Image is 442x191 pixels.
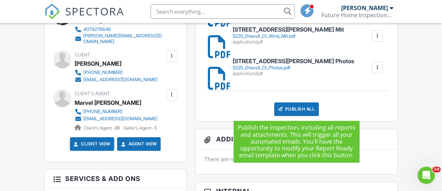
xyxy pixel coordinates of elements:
[311,134,338,145] div: New
[83,70,122,75] div: [PHONE_NUMBER]
[204,155,389,163] p: There are no attachments to this inspection.
[84,125,121,131] span: Client's Agent -
[233,27,344,45] a: [STREET_ADDRESS][PERSON_NAME] Mit 5225_Driscoll_Ct_Wind_Mit.pdf application/pdf
[233,71,354,76] div: application/pdf
[75,26,164,33] a: 4079276648
[75,58,121,69] div: [PERSON_NAME]
[432,167,441,172] span: 10
[75,115,157,122] a: [EMAIL_ADDRESS][DOMAIN_NAME]
[75,97,141,108] a: Marvel [PERSON_NAME]
[44,4,60,19] img: The Best Home Inspection Software - Spectora
[274,102,319,116] div: Publish All
[75,108,157,115] a: [PHONE_NUMBER]
[83,116,157,122] div: [EMAIL_ADDRESS][DOMAIN_NAME]
[120,140,157,148] a: Agent View
[83,77,157,83] div: [EMAIL_ADDRESS][DOMAIN_NAME]
[151,4,295,19] input: Search everything...
[341,4,388,11] div: [PERSON_NAME]
[418,167,435,184] iframe: Intercom live chat
[196,129,398,150] h3: Additional Documents
[233,58,354,76] a: [STREET_ADDRESS][PERSON_NAME] Photos 5225_Driscoll_Ct_Photos.pdf application/pdf
[233,65,354,71] div: 5225_Driscoll_Ct_Photos.pdf
[83,27,111,32] div: 4079276648
[75,69,157,76] a: [PHONE_NUMBER]
[45,169,186,188] h3: Services & Add ons
[75,33,164,45] a: [PERSON_NAME][EMAIL_ADDRESS][DOMAIN_NAME]
[44,10,124,25] a: SPECTORA
[75,76,157,83] a: [EMAIL_ADDRESS][DOMAIN_NAME]
[115,125,120,131] strong: 31
[233,39,344,45] div: application/pdf
[65,4,124,19] span: SPECTORA
[233,27,344,33] h6: [STREET_ADDRESS][PERSON_NAME] Mit
[75,52,90,57] span: Client
[233,58,354,65] h6: [STREET_ADDRESS][PERSON_NAME] Photos
[83,109,122,115] div: [PHONE_NUMBER]
[233,33,344,39] div: 5225_Driscoll_Ct_Wind_Mit.pdf
[321,11,393,19] div: Future Home Inspections Inc
[155,125,156,131] strong: 1
[72,140,111,148] a: Client View
[83,33,164,45] div: [PERSON_NAME][EMAIL_ADDRESS][DOMAIN_NAME]
[124,125,156,131] span: Seller's Agent -
[75,91,110,96] span: Client's Agent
